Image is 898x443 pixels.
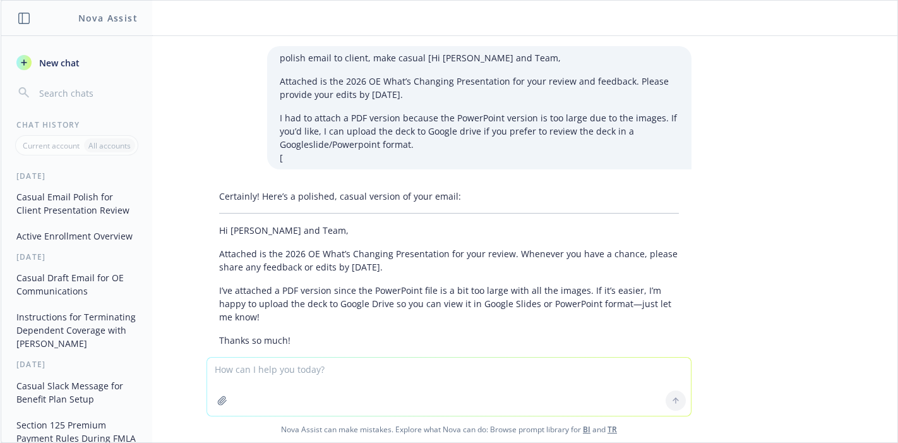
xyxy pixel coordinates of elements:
[23,140,80,151] p: Current account
[608,424,617,435] a: TR
[1,359,152,370] div: [DATE]
[88,140,131,151] p: All accounts
[219,224,679,237] p: Hi [PERSON_NAME] and Team,
[37,56,80,70] span: New chat
[280,75,679,101] p: Attached is the 2026 OE What’s Changing Presentation for your review and feedback. Please provide...
[1,171,152,181] div: [DATE]
[11,51,142,74] button: New chat
[11,375,142,410] button: Casual Slack Message for Benefit Plan Setup
[37,84,137,102] input: Search chats
[11,186,142,221] button: Casual Email Polish for Client Presentation Review
[1,119,152,130] div: Chat History
[219,334,679,347] p: Thanks so much!
[280,51,679,64] p: polish email to client, make casual [Hi [PERSON_NAME] and Team,
[219,190,679,203] p: Certainly! Here’s a polished, casual version of your email:
[11,226,142,246] button: Active Enrollment Overview
[219,284,679,324] p: I’ve attached a PDF version since the PowerPoint file is a bit too large with all the images. If ...
[583,424,590,435] a: BI
[219,247,679,274] p: Attached is the 2026 OE What’s Changing Presentation for your review. Whenever you have a chance,...
[11,267,142,301] button: Casual Draft Email for OE Communications
[6,416,892,442] span: Nova Assist can make mistakes. Explore what Nova can do: Browse prompt library for and
[1,252,152,262] div: [DATE]
[11,306,142,354] button: Instructions for Terminating Dependent Coverage with [PERSON_NAME]
[280,111,679,164] p: I had to attach a PDF version because the PowerPoint version is too large due to the images. If y...
[78,11,138,25] h1: Nova Assist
